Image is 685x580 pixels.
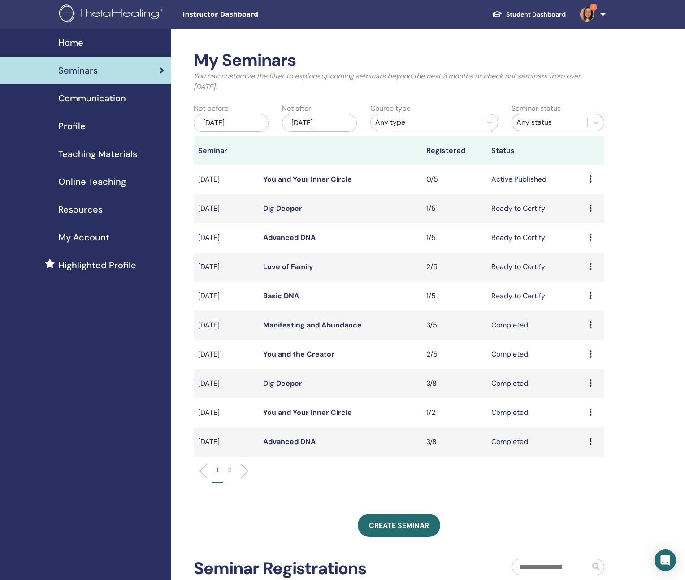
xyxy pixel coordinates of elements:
td: 3/5 [422,311,487,340]
span: Instructor Dashboard [182,10,317,19]
td: Completed [487,369,585,398]
td: 1/5 [422,223,487,253]
td: 1/2 [422,398,487,427]
td: Completed [487,311,585,340]
td: [DATE] [194,340,259,369]
td: [DATE] [194,165,259,194]
span: Online Teaching [58,175,126,188]
span: Create seminar [369,521,429,530]
td: Ready to Certify [487,223,585,253]
td: Completed [487,398,585,427]
span: Communication [58,92,126,105]
td: 2/5 [422,340,487,369]
p: 2 [228,466,231,475]
span: Highlighted Profile [58,258,136,272]
a: You and Your Inner Circle [263,408,352,417]
img: default.jpg [580,7,594,22]
a: Manifesting and Abundance [263,320,362,330]
a: Dig Deeper [263,204,302,213]
div: [DATE] [194,114,269,132]
td: Active Published [487,165,585,194]
td: Completed [487,340,585,369]
a: Advanced DNA [263,437,316,446]
td: [DATE] [194,311,259,340]
td: Ready to Certify [487,282,585,311]
span: Seminars [58,64,98,77]
a: Advanced DNA [263,233,316,242]
a: You and Your Inner Circle [263,174,352,184]
a: Student Dashboard [485,6,573,23]
td: Completed [487,427,585,457]
span: Home [58,36,83,49]
div: Open Intercom Messenger [655,549,676,571]
p: 1 [217,466,219,475]
div: [DATE] [282,114,357,132]
a: Basic DNA [263,291,299,301]
td: 3/8 [422,369,487,398]
a: Dig Deeper [263,379,302,388]
p: You can customize the filter to explore upcoming seminars beyond the next 3 months or check out s... [194,71,604,92]
td: [DATE] [194,223,259,253]
label: Not after [282,103,311,114]
h2: My Seminars [194,50,604,71]
td: [DATE] [194,398,259,427]
td: 2/5 [422,253,487,282]
div: Any type [375,117,477,128]
div: Any status [516,117,583,128]
a: Love of Family [263,262,313,271]
h2: Seminar Registrations [194,558,366,579]
td: 1/5 [422,194,487,223]
label: Seminar status [512,103,561,114]
th: Status [487,136,585,165]
span: Teaching Materials [58,147,137,161]
span: My Account [58,231,109,244]
th: Seminar [194,136,259,165]
a: You and the Creator [263,349,334,359]
td: 0/5 [422,165,487,194]
label: Course type [370,103,411,114]
td: [DATE] [194,427,259,457]
td: [DATE] [194,282,259,311]
td: [DATE] [194,253,259,282]
a: Create seminar [358,514,440,537]
th: Registered [422,136,487,165]
img: logo.png [59,4,166,25]
span: 1 [590,4,597,11]
img: graduation-cap-white.svg [492,10,503,18]
td: [DATE] [194,369,259,398]
td: Ready to Certify [487,194,585,223]
span: Resources [58,203,103,216]
td: 3/8 [422,427,487,457]
label: Not before [194,103,229,114]
td: [DATE] [194,194,259,223]
td: 1/5 [422,282,487,311]
span: Profile [58,119,86,133]
td: Ready to Certify [487,253,585,282]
